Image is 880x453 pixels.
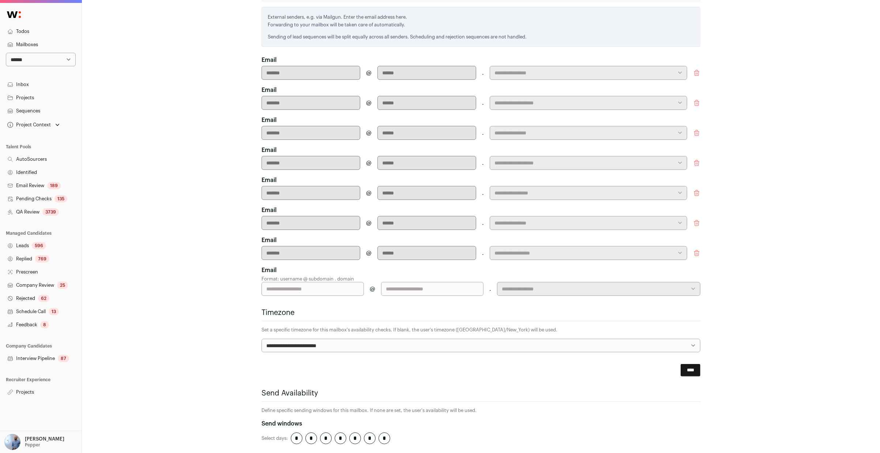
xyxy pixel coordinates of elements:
p: Set a specific timezone for this mailbox's availability checks. If blank, the user's timezone ([G... [262,327,700,333]
img: Wellfound [3,7,25,22]
button: Open dropdown [6,120,61,130]
span: @ [366,189,372,197]
label: Email [262,236,277,245]
div: 769 [35,255,49,263]
span: . [489,285,491,293]
p: Pepper [25,442,40,448]
span: @ [366,159,372,167]
div: Send windows [262,419,700,428]
label: Email [262,86,277,94]
div: 87 [58,355,69,362]
div: 3739 [42,208,59,216]
div: 13 [49,308,59,315]
span: . [482,219,484,227]
p: Define specific sending windows for this mailbox. If none are set, the user's availability will b... [262,408,700,413]
span: @ [366,99,372,107]
div: 135 [54,195,67,203]
span: . [482,129,484,137]
span: @ [366,68,372,77]
h2: Timezone [262,308,700,318]
span: @ [366,129,372,137]
div: Project Context [6,122,51,128]
span: @ [370,285,375,293]
label: Email [262,146,277,155]
p: External senders, e.g. via Mailgun. Enter the email address here. [268,13,694,21]
div: 62 [38,295,49,302]
span: @ [366,219,372,227]
label: Email [262,56,277,64]
p: Format: username @ subdomain . domain [262,276,700,282]
div: 596 [32,242,46,249]
span: . [482,159,484,167]
span: . [482,249,484,257]
div: 189 [47,182,61,189]
label: Email [262,116,277,125]
p: Sending of lead sequences will be split equally across all senders. Scheduling and rejection sequ... [268,33,694,41]
p: Forwarding to your mailbox will be taken care of automatically. [268,21,694,29]
img: 97332-medium_jpg [4,434,20,450]
p: Select days: [262,435,288,441]
p: [PERSON_NAME] [25,436,64,442]
span: . [482,99,484,107]
label: Email [262,176,277,185]
div: 8 [40,321,49,328]
h2: Send Availability [262,388,700,398]
div: 25 [57,282,68,289]
label: Email [262,266,277,275]
span: . [482,68,484,77]
span: . [482,189,484,197]
button: Open dropdown [3,434,66,450]
label: Email [262,206,277,215]
span: @ [366,249,372,257]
